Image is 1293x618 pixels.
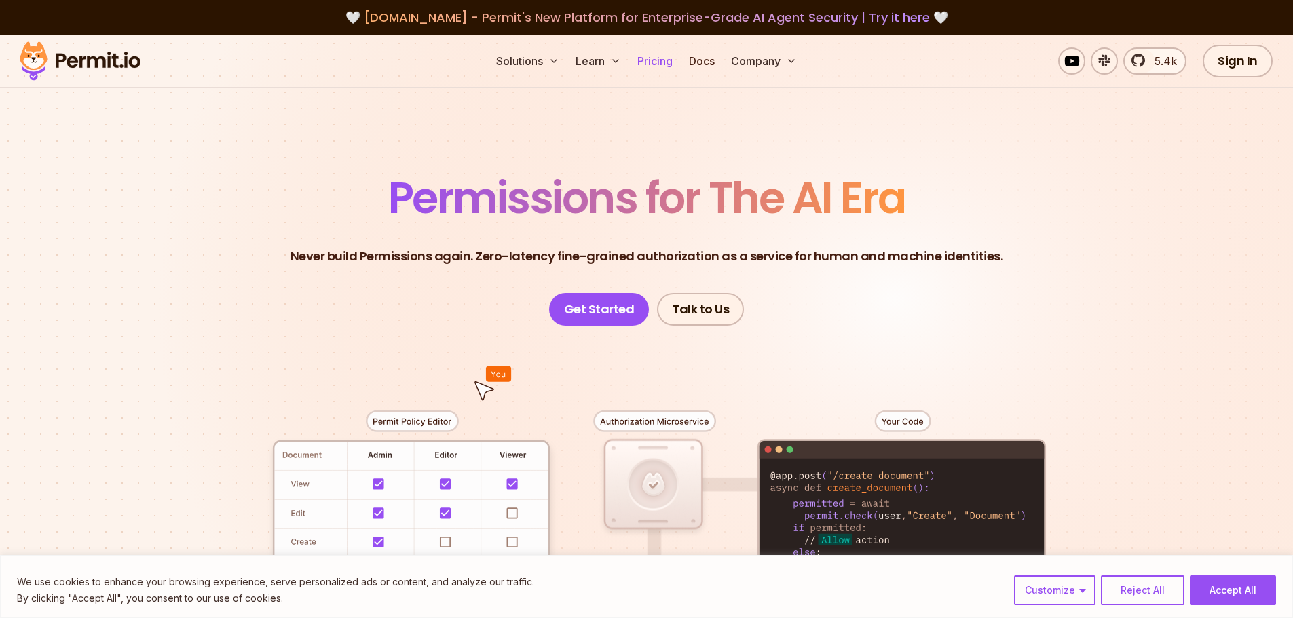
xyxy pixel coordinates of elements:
[17,574,534,590] p: We use cookies to enhance your browsing experience, serve personalized ads or content, and analyz...
[1123,47,1186,75] a: 5.4k
[33,8,1260,27] div: 🤍 🤍
[14,38,147,84] img: Permit logo
[17,590,534,606] p: By clicking "Accept All", you consent to our use of cookies.
[491,47,565,75] button: Solutions
[1014,575,1095,605] button: Customize
[657,293,744,326] a: Talk to Us
[1190,575,1276,605] button: Accept All
[632,47,678,75] a: Pricing
[388,168,905,228] span: Permissions for The AI Era
[364,9,930,26] span: [DOMAIN_NAME] - Permit's New Platform for Enterprise-Grade AI Agent Security |
[549,293,650,326] a: Get Started
[1146,53,1177,69] span: 5.4k
[1101,575,1184,605] button: Reject All
[683,47,720,75] a: Docs
[869,9,930,26] a: Try it here
[570,47,626,75] button: Learn
[1203,45,1273,77] a: Sign In
[726,47,802,75] button: Company
[291,247,1003,266] p: Never build Permissions again. Zero-latency fine-grained authorization as a service for human and...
